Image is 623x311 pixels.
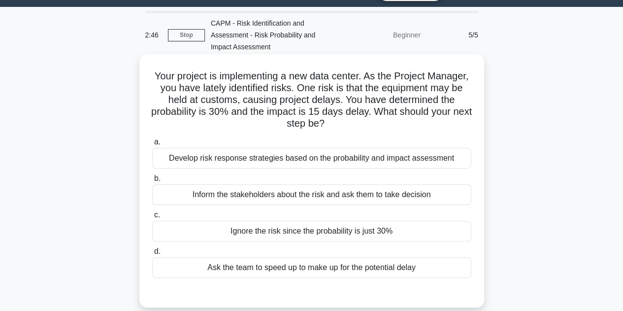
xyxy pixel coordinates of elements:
[139,25,168,45] div: 2:46
[154,247,161,255] span: d.
[168,29,205,41] a: Stop
[152,257,471,278] div: Ask the team to speed up to make up for the potential delay
[154,174,161,182] span: b.
[152,221,471,242] div: Ignore the risk since the probability is just 30%
[426,25,484,45] div: 5/5
[154,210,160,219] span: c.
[151,70,472,130] h5: Your project is implementing a new data center. As the Project Manager, you have lately identifie...
[205,13,340,57] div: CAPM - Risk Identification and Assessment - Risk Probability and Impact Assessment
[152,184,471,205] div: Inform the stakeholders about the risk and ask them to take decision
[152,148,471,169] div: Develop risk response strategies based on the probability and impact assessment
[154,138,161,146] span: a.
[340,25,426,45] div: Beginner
